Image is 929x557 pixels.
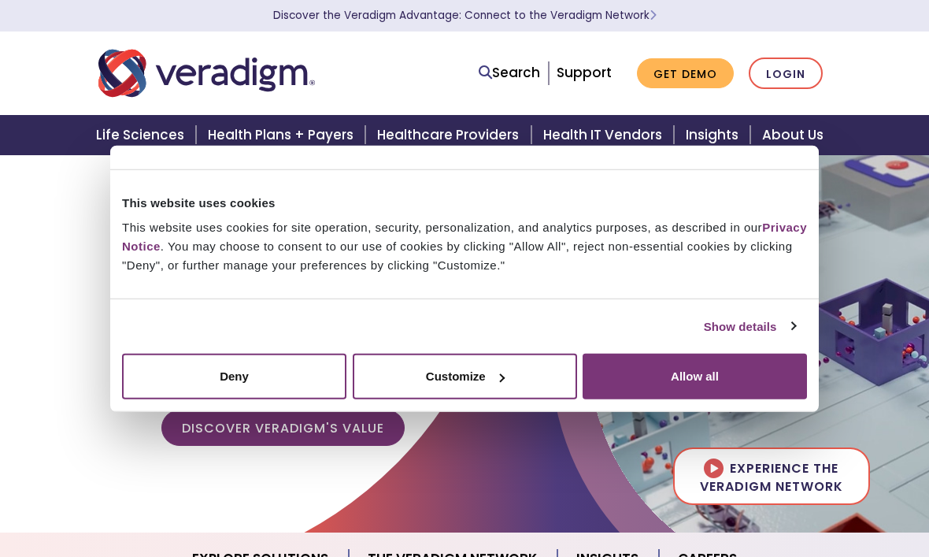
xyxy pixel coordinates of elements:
[273,8,657,23] a: Discover the Veradigm Advantage: Connect to the Veradigm NetworkLearn More
[98,47,315,99] img: Veradigm logo
[637,58,734,89] a: Get Demo
[161,410,405,446] a: Discover Veradigm's Value
[676,115,753,155] a: Insights
[87,115,198,155] a: Life Sciences
[749,58,823,90] a: Login
[753,115,842,155] a: About Us
[479,62,540,84] a: Search
[704,317,795,336] a: Show details
[353,354,577,399] button: Customize
[122,354,346,399] button: Deny
[368,115,533,155] a: Healthcare Providers
[534,115,676,155] a: Health IT Vendors
[583,354,807,399] button: Allow all
[122,193,807,212] div: This website uses cookies
[122,218,807,275] div: This website uses cookies for site operation, security, personalization, and analytics purposes, ...
[557,63,612,82] a: Support
[650,8,657,23] span: Learn More
[122,221,807,253] a: Privacy Notice
[198,115,368,155] a: Health Plans + Payers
